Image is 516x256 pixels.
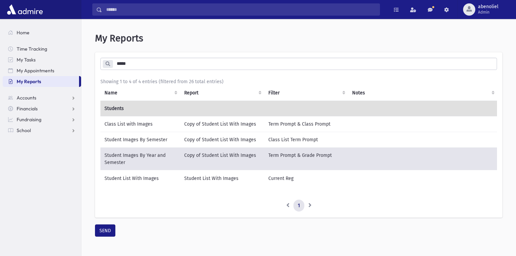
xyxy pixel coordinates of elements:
[17,127,31,133] span: School
[3,54,81,65] a: My Tasks
[3,103,81,114] a: Financials
[478,10,498,15] span: Admin
[348,85,497,101] th: Notes : activate to sort column ascending
[95,33,143,44] span: My Reports
[264,147,348,170] td: Term Prompt & Grade Prompt
[180,85,265,101] th: Report: activate to sort column ascending
[17,106,38,112] span: Financials
[3,27,81,38] a: Home
[17,68,54,74] span: My Appointments
[264,170,348,186] td: Current Reg
[264,132,348,147] td: Class List Term Prompt
[180,132,265,147] td: Copy of Student List With Images
[17,78,41,85] span: My Reports
[100,147,180,170] td: Student Images By Year and Semester
[180,116,265,132] td: Copy of Student List With Images
[180,170,265,186] td: Student List With Images
[17,116,41,123] span: Fundraising
[3,92,81,103] a: Accounts
[100,100,497,116] td: Students
[100,116,180,132] td: Class List with Images
[264,85,348,101] th: Filter : activate to sort column ascending
[17,46,47,52] span: Time Tracking
[100,78,497,85] div: Showing 1 to 4 of 4 entries (filtered from 26 total entries)
[100,85,180,101] th: Name: activate to sort column ascending
[17,57,36,63] span: My Tasks
[95,224,115,237] button: SEND
[3,114,81,125] a: Fundraising
[180,147,265,170] td: Copy of Student List With Images
[102,3,380,16] input: Search
[100,170,180,186] td: Student List With Images
[3,125,81,136] a: School
[264,116,348,132] td: Term Prompt & Class Prompt
[5,3,44,16] img: AdmirePro
[17,30,30,36] span: Home
[100,132,180,147] td: Student Images By Semester
[3,43,81,54] a: Time Tracking
[293,200,304,212] a: 1
[17,95,36,101] span: Accounts
[3,76,79,87] a: My Reports
[478,4,498,10] span: abenoliel
[3,65,81,76] a: My Appointments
